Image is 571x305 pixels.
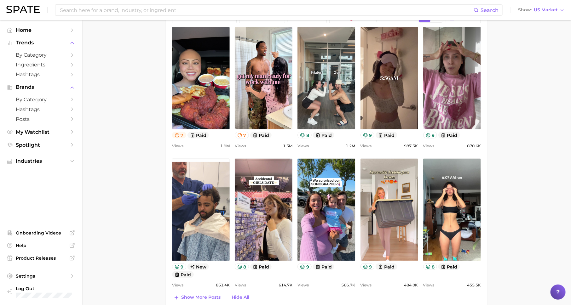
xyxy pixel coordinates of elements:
[360,132,375,138] button: 9
[216,282,230,289] span: 851.4k
[376,132,397,138] button: paid
[235,282,246,289] span: Views
[297,282,309,289] span: Views
[5,38,77,48] button: Trends
[423,132,437,138] button: 9
[516,6,566,14] button: ShowUS Market
[16,158,66,164] span: Industries
[250,132,272,138] button: paid
[301,15,322,20] span: Mixed
[235,142,246,150] span: Views
[313,132,335,138] button: paid
[250,263,272,270] button: paid
[16,84,66,90] span: Brands
[59,5,474,15] input: Search here for a brand, industry, or ingredient
[5,271,77,281] a: Settings
[16,40,66,46] span: Trends
[5,104,77,114] a: Hashtags
[187,263,209,270] span: new
[16,142,66,148] span: Spotlight
[5,241,77,250] a: Help
[404,282,418,289] span: 484.0k
[342,282,355,289] span: 566.7k
[181,295,221,300] span: Show more posts
[252,15,280,20] span: Positive
[5,70,77,79] a: Hashtags
[172,132,186,138] button: 7
[5,60,77,70] a: Ingredients
[297,132,312,138] button: 8
[5,25,77,35] a: Home
[297,263,312,270] button: 9
[423,282,435,289] span: Views
[16,129,66,135] span: My Watchlist
[232,295,249,300] span: Hide All
[16,116,66,122] span: Posts
[438,263,460,270] button: paid
[5,156,77,166] button: Industries
[279,282,292,289] span: 614.7k
[172,271,194,278] button: paid
[404,142,418,150] span: 987.3k
[5,253,77,263] a: Product Releases
[16,62,66,68] span: Ingredients
[235,132,249,138] button: 7
[16,230,66,236] span: Onboarding Videos
[5,228,77,238] a: Onboarding Videos
[187,132,209,138] button: paid
[230,293,251,302] button: Hide All
[481,7,499,13] span: Search
[16,71,66,77] span: Hashtags
[16,97,66,103] span: by Category
[423,263,437,270] button: 8
[360,142,372,150] span: Views
[467,142,481,150] span: 870.6k
[6,6,40,13] img: SPATE
[534,8,558,12] span: US Market
[5,127,77,137] a: My Watchlist
[16,52,66,58] span: by Category
[235,263,249,270] button: 8
[5,82,77,92] button: Brands
[172,282,183,289] span: Views
[5,114,77,124] a: Posts
[360,263,375,270] button: 9
[16,273,66,279] span: Settings
[283,142,292,150] span: 1.3m
[16,27,66,33] span: Home
[16,106,66,112] span: Hashtags
[220,142,230,150] span: 1.9m
[16,243,66,248] span: Help
[172,293,222,302] button: Show more posts
[346,142,355,150] span: 1.2m
[5,95,77,104] a: by Category
[313,263,335,270] button: paid
[376,263,397,270] button: paid
[172,263,186,270] button: 9
[343,15,372,20] span: Negative
[5,284,77,300] a: Log out. Currently logged in with e-mail hannah@spate.nyc.
[16,286,72,291] span: Log Out
[438,132,460,138] button: paid
[5,140,77,150] a: Spotlight
[423,142,435,150] span: Views
[5,50,77,60] a: by Category
[16,255,66,261] span: Product Releases
[518,8,532,12] span: Show
[360,282,372,289] span: Views
[297,142,309,150] span: Views
[467,282,481,289] span: 455.5k
[172,142,183,150] span: Views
